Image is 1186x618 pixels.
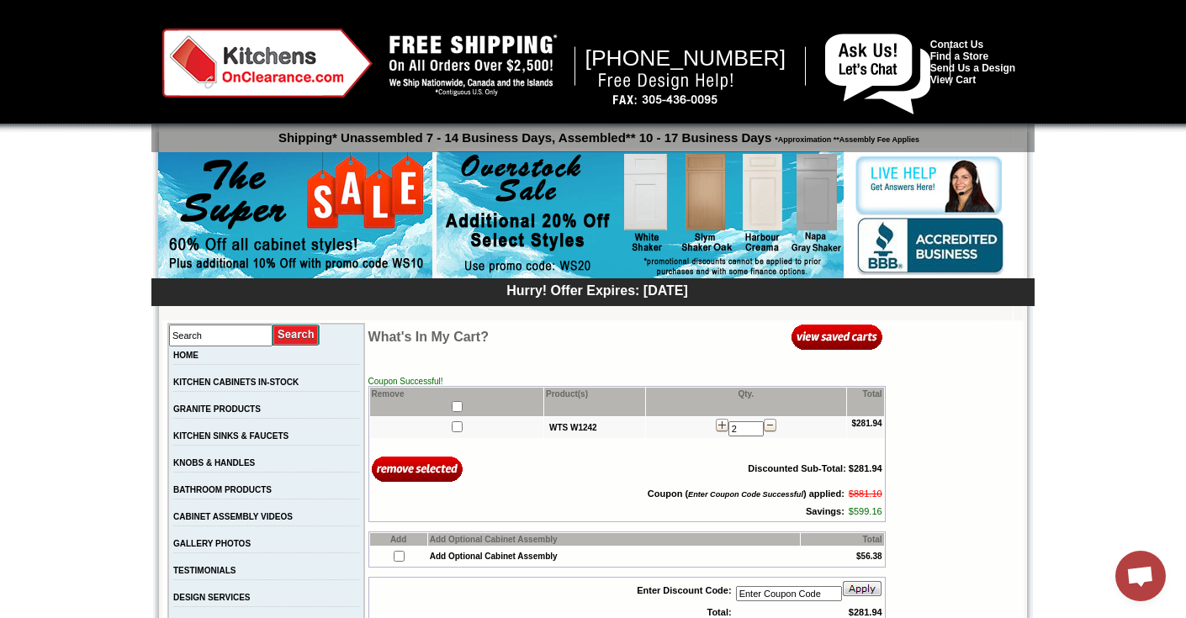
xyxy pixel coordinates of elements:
div: Open chat [1115,551,1166,601]
td: Product(s) [544,388,645,416]
img: View Saved Carts [792,323,883,351]
a: KITCHEN SINKS & FAUCETS [173,431,289,441]
a: GALLERY PHOTOS [173,539,251,548]
a: KITCHEN CABINETS IN-STOCK [173,378,299,387]
b: Add Optional Cabinet Assembly [430,552,558,561]
a: BATHROOM PRODUCTS [173,485,272,494]
s: $881.10 [849,489,882,499]
b: Enter Discount Code: [637,585,731,595]
input: Remove Selected [372,455,463,483]
span: $599.16 [849,506,882,516]
td: Total [801,533,883,546]
a: Send Us a Design [930,62,1015,74]
a: HOME [173,351,199,360]
b: Discounted Sub-Total: $281.94 [748,463,882,473]
b: $281.94 [851,419,882,428]
b: Coupon ( ) applied: [648,489,844,499]
b: $56.38 [856,552,882,561]
span: [PHONE_NUMBER] [585,45,786,71]
b: Total: [707,607,732,617]
div: Hurry! Offer Expires: [DATE] [160,281,1035,298]
a: KNOBS & HANDLES [173,458,255,467]
td: Remove [370,388,543,416]
td: Add [370,533,427,546]
td: Total [847,388,884,416]
i: Enter Coupon Code Successful [688,490,803,499]
a: CABINET ASSEMBLY VIDEOS [173,512,293,521]
td: Add Optional Cabinet Assembly [428,533,801,546]
a: View Cart [930,74,976,86]
a: Find a Store [930,50,988,62]
a: TESTIMONIALS [173,566,236,575]
b: $281.94 [849,607,882,617]
b: Savings: [806,506,844,516]
td: What's In My Cart? [368,323,640,351]
input: Submit [273,324,320,346]
img: Kitchens on Clearance Logo [162,29,373,98]
a: GRANITE PRODUCTS [173,404,261,414]
p: Shipping* Unassembled 7 - 14 Business Days, Assembled** 10 - 17 Business Days [160,123,1035,145]
a: WTS W1242 [549,423,597,432]
span: *Approximation **Assembly Fee Applies [771,131,919,144]
a: DESIGN SERVICES [173,593,251,602]
span: Coupon Successful! [368,377,443,386]
td: Qty. [646,388,846,416]
a: Contact Us [930,39,983,50]
img: apply_button.gif [842,580,882,597]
